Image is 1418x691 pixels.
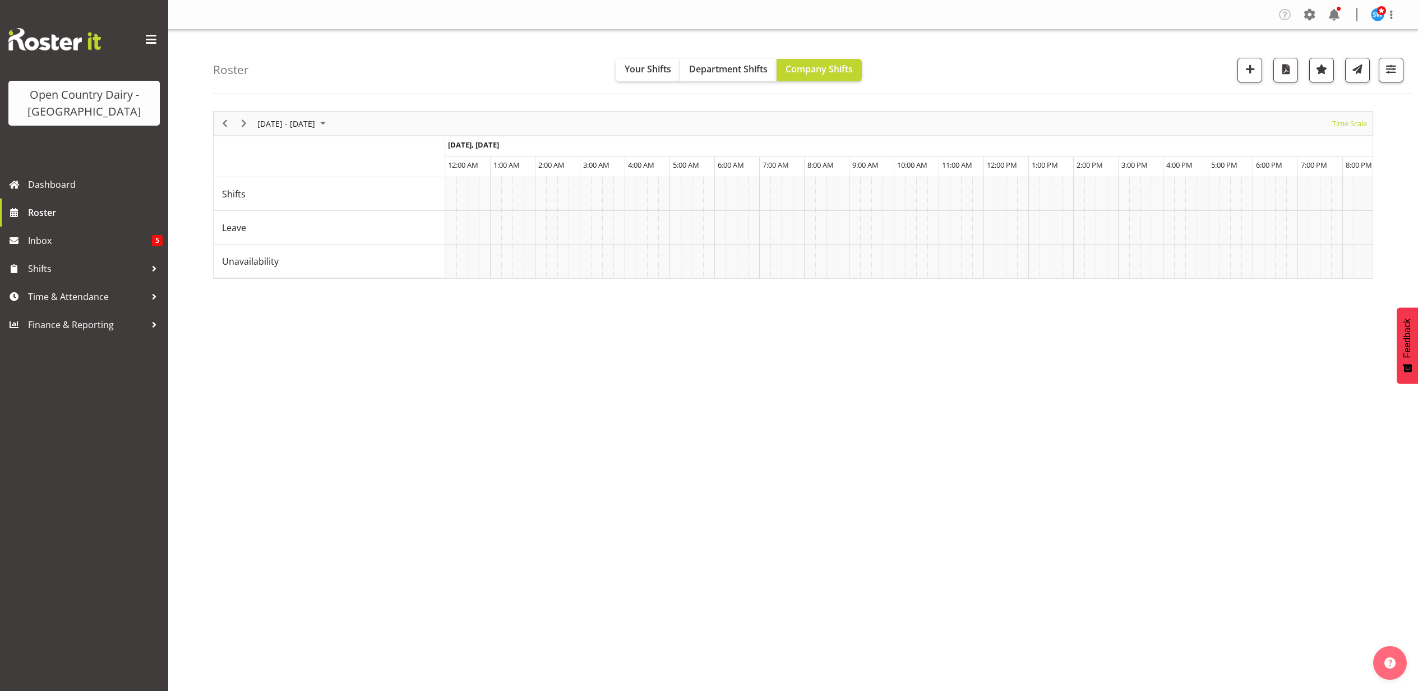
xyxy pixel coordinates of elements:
button: Highlight an important date within the roster. [1309,58,1334,82]
img: help-xxl-2.png [1384,657,1396,669]
button: Download a PDF of the roster according to the set date range. [1273,58,1298,82]
span: Feedback [1402,319,1412,358]
img: Rosterit website logo [8,28,101,50]
span: Inbox [28,232,152,249]
h4: Roster [213,63,249,76]
button: Company Shifts [777,59,862,81]
span: Dashboard [28,176,163,193]
span: Finance & Reporting [28,316,146,333]
button: Add a new shift [1237,58,1262,82]
button: Department Shifts [680,59,777,81]
button: Your Shifts [616,59,680,81]
span: Company Shifts [786,63,853,75]
div: Open Country Dairy - [GEOGRAPHIC_DATA] [20,86,149,120]
span: Department Shifts [689,63,768,75]
img: steve-webb7510.jpg [1371,8,1384,21]
button: Filter Shifts [1379,58,1403,82]
span: Roster [28,204,163,221]
span: 5 [152,235,163,246]
button: Send a list of all shifts for the selected filtered period to all rostered employees. [1345,58,1370,82]
span: Time & Attendance [28,288,146,305]
span: Shifts [28,260,146,277]
button: Feedback - Show survey [1397,307,1418,384]
span: Your Shifts [625,63,671,75]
